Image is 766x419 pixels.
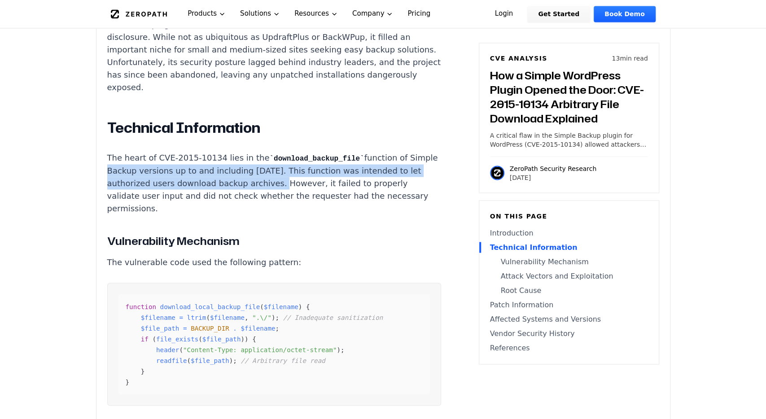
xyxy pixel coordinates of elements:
[191,357,229,364] span: $file_path
[179,314,183,321] span: =
[490,228,648,239] a: Introduction
[191,325,229,332] span: BACKUP_DIR
[233,325,237,332] span: .
[241,357,325,364] span: // Arbitrary file read
[210,314,245,321] span: $filename
[490,285,648,296] a: Root Cause
[490,54,547,63] h6: CVE Analysis
[245,314,249,321] span: ,
[126,303,156,310] span: function
[275,325,279,332] span: ;
[271,314,276,321] span: )
[141,325,179,332] span: $file_path
[198,336,202,343] span: (
[107,6,441,94] p: Simple Backup was a moderately popular WordPress plugin, with around 10,000 active installations ...
[183,325,187,332] span: =
[341,346,345,354] span: ;
[252,336,256,343] span: {
[264,303,298,310] span: $filename
[233,357,237,364] span: ;
[260,303,264,310] span: (
[107,233,441,249] h3: Vulnerability Mechanism
[107,256,441,269] p: The vulnerable code used the following pattern:
[156,346,179,354] span: header
[490,300,648,310] a: Patch Information
[179,346,183,354] span: (
[490,242,648,253] a: Technical Information
[298,303,302,310] span: )
[283,314,383,321] span: // Inadequate sanitization
[141,336,149,343] span: if
[527,6,590,22] a: Get Started
[245,336,249,343] span: )
[107,152,441,215] p: The heart of CVE-2015-10134 lies in the function of Simple Backup versions up to and including [D...
[241,336,245,343] span: )
[252,314,271,321] span: ".\/"
[337,346,341,354] span: )
[156,357,187,364] span: readfile
[141,314,175,321] span: $filename
[510,164,597,173] p: ZeroPath Security Research
[484,6,524,22] a: Login
[141,368,145,375] span: }
[269,155,364,163] code: download_backup_file
[160,303,260,310] span: download_local_backup_file
[126,379,130,386] span: }
[510,173,597,182] p: [DATE]
[187,357,191,364] span: (
[612,54,648,63] p: 13 min read
[594,6,655,22] a: Book Demo
[202,336,241,343] span: $file_path
[241,325,275,332] span: $filename
[152,336,156,343] span: (
[490,212,648,221] h6: On this page
[490,314,648,325] a: Affected Systems and Versions
[306,303,310,310] span: {
[490,271,648,282] a: Attack Vectors and Exploitation
[490,166,504,180] img: ZeroPath Security Research
[490,328,648,339] a: Vendor Security History
[229,357,233,364] span: )
[183,346,337,354] span: "Content-Type: application/octet-stream"
[490,343,648,354] a: References
[490,69,648,126] h3: How a Simple WordPress Plugin Opened the Door: CVE-2015-10134 Arbitrary File Download Explained
[156,336,198,343] span: file_exists
[187,314,206,321] span: ltrim
[275,314,279,321] span: ;
[490,257,648,267] a: Vulnerability Mechanism
[490,131,648,149] p: A critical flaw in the Simple Backup plugin for WordPress (CVE-2015-10134) allowed attackers to d...
[107,119,441,137] h2: Technical Information
[206,314,210,321] span: (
